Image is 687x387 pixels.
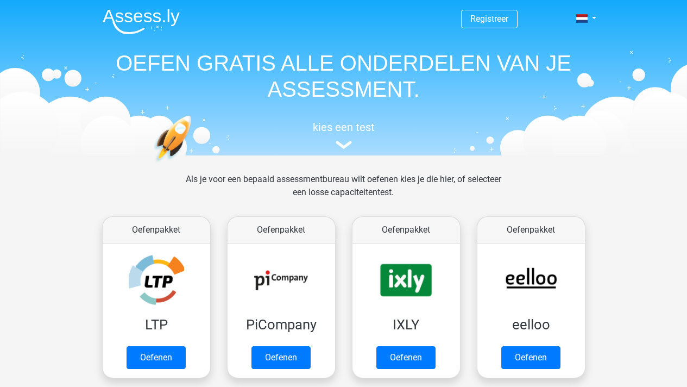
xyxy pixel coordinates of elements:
[94,50,594,102] h1: OEFEN GRATIS ALLE ONDERDELEN VAN JE ASSESSMENT.
[470,14,508,24] a: Registreer
[251,346,311,369] a: Oefenen
[501,346,560,369] a: Oefenen
[94,121,594,134] h5: kies een test
[154,115,234,214] img: oefenen
[376,346,436,369] a: Oefenen
[127,346,186,369] a: Oefenen
[177,173,510,212] div: Als je voor een bepaald assessmentbureau wilt oefenen kies je die hier, of selecteer een losse ca...
[103,9,180,34] img: Assessly
[336,141,352,149] img: assessment
[94,121,594,149] a: kies een test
